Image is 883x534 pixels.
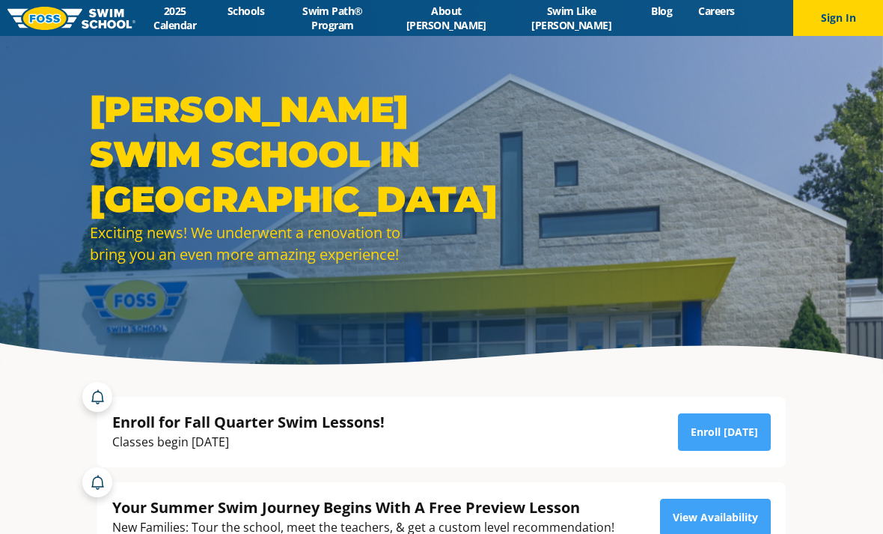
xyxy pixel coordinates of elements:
a: Careers [685,4,748,18]
img: FOSS Swim School Logo [7,7,135,30]
a: Swim Path® Program [278,4,388,32]
div: Classes begin [DATE] [112,432,385,452]
div: Your Summer Swim Journey Begins With A Free Preview Lesson [112,497,614,518]
a: Blog [638,4,685,18]
div: Exciting news! We underwent a renovation to bring you an even more amazing experience! [90,222,434,265]
h1: [PERSON_NAME] SWIM SCHOOL IN [GEOGRAPHIC_DATA] [90,87,434,222]
a: 2025 Calendar [135,4,214,32]
div: Enroll for Fall Quarter Swim Lessons! [112,412,385,432]
a: Schools [214,4,277,18]
a: Enroll [DATE] [678,413,771,451]
a: Swim Like [PERSON_NAME] [505,4,638,32]
a: About [PERSON_NAME] [388,4,504,32]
